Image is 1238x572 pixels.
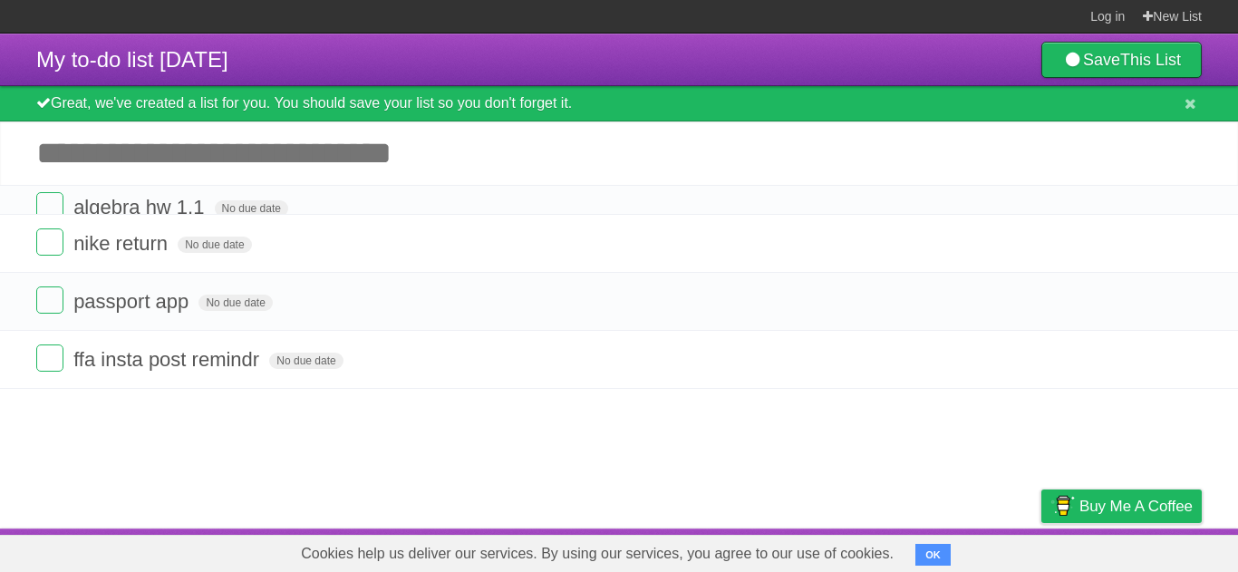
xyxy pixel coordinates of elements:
a: Terms [956,533,996,567]
label: Done [36,286,63,314]
img: Buy me a coffee [1050,490,1075,521]
label: Done [36,344,63,372]
button: OK [915,544,951,566]
a: Privacy [1018,533,1065,567]
span: No due date [215,200,288,217]
a: About [800,533,838,567]
span: passport app [73,290,193,313]
label: Done [36,228,63,256]
a: Suggest a feature [1088,533,1202,567]
span: No due date [198,295,272,311]
b: This List [1120,51,1181,69]
a: SaveThis List [1041,42,1202,78]
span: nike return [73,232,172,255]
span: Buy me a coffee [1079,490,1193,522]
label: Done [36,192,63,219]
span: algebra hw 1.1 [73,196,208,218]
span: Cookies help us deliver our services. By using our services, you agree to our use of cookies. [283,536,912,572]
span: No due date [178,237,251,253]
span: ffa insta post remindr [73,348,264,371]
a: Developers [860,533,933,567]
a: Buy me a coffee [1041,490,1202,523]
span: No due date [269,353,343,369]
span: My to-do list [DATE] [36,47,228,72]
